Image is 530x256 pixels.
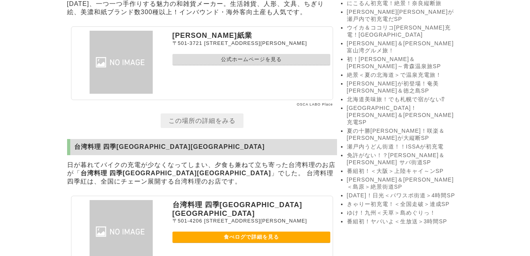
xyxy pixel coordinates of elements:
span: 〒501-4206 [172,218,202,224]
a: OSCA LABO Place [297,102,333,106]
span: [STREET_ADDRESS][PERSON_NAME] [204,40,307,46]
a: [PERSON_NAME]＆[PERSON_NAME]＜島原＞絶景街道SP [347,176,457,191]
h2: 台湾料理 四季[GEOGRAPHIC_DATA][GEOGRAPHIC_DATA] [67,139,337,155]
a: ゆけ！九州＜天草＞島めぐりっ！ [347,210,457,217]
p: 日が暮れてバイクの充電が少なくなってしまい、夕食も兼ねて立ち寄った台湾料理のお店が「 」でした。 台湾料理 四季紅は、全国にチェーン展開する台湾料理のお店です。 [67,159,337,188]
a: 公式ホームページを見る [172,54,330,65]
span: [STREET_ADDRESS][PERSON_NAME] [204,218,307,224]
a: [PERSON_NAME][PERSON_NAME]が瀬戸内で初充電だSP [347,9,457,23]
p: 台湾料理 四季[GEOGRAPHIC_DATA][GEOGRAPHIC_DATA] [172,200,330,218]
span: 〒501-3721 [172,40,202,46]
a: 瀬戸内うどん街道！！ISSAが初充電 [347,143,457,150]
a: 夏の十勝[PERSON_NAME]！咲楽＆[PERSON_NAME]が大縦断SP [347,128,457,142]
a: [PERSON_NAME]が初登場！奄美[PERSON_NAME]＆徳之島SP [347,80,457,95]
a: [PERSON_NAME] [24,6,72,12]
p: [PERSON_NAME]紙業 [172,31,330,40]
a: 絶景＜夏の北海道＞で温泉充電旅！ [347,72,457,79]
img: 石川紙業 [74,31,169,94]
a: きゃりー初充電！＜全国走破＞達成SP [347,201,457,208]
a: [PERSON_NAME]＆[PERSON_NAME]富山湾グルメ旅！ [347,40,457,54]
a: ウイカ＆ココリコ[PERSON_NAME]充電！[GEOGRAPHIC_DATA] [347,24,457,39]
a: 北海道美味旅！でも札幌で宿がない⁉ [347,96,457,103]
a: この場所の詳細をみる [161,113,243,128]
a: 初！[PERSON_NAME]＆[PERSON_NAME]～青森温泉旅SP [347,56,457,70]
a: 番組初！＜大阪＞上陸キャイ～ンSP [347,168,457,175]
a: 免許がない！？[PERSON_NAME]＆[PERSON_NAME] サバ街道SP [347,152,457,166]
a: 番組初！ヤバいよ＜生放送＞3時間SP [347,218,457,225]
strong: 台湾料理 四季[GEOGRAPHIC_DATA][GEOGRAPHIC_DATA] [81,170,271,176]
a: [GEOGRAPHIC_DATA]！[PERSON_NAME]＆[PERSON_NAME]充電SP [347,105,457,126]
a: 食べログで詳細を見る [172,232,330,243]
a: [DATE]！日光＜パワスポ街道＞4時間SP [347,192,457,199]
